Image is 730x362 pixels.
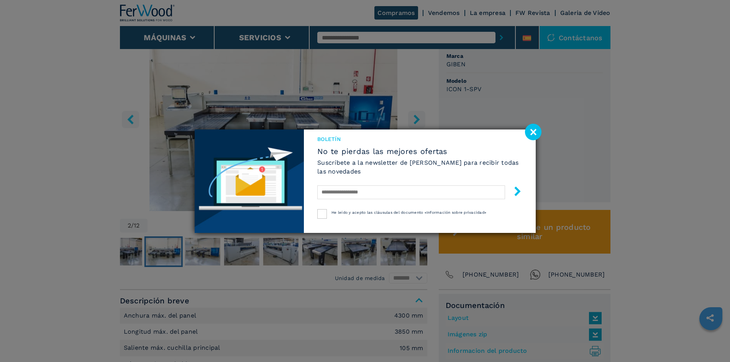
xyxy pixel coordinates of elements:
button: submit-button [505,183,522,201]
span: Boletín [317,135,522,143]
span: He leído y acepto las cláusulas del documento «Información sobre privacidad» [331,210,486,215]
h6: Suscríbete a la newsletter de [PERSON_NAME] para recibir todas las novedades [317,158,522,176]
img: Newsletter image [195,129,304,233]
span: No te pierdas las mejores ofertas [317,147,522,156]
